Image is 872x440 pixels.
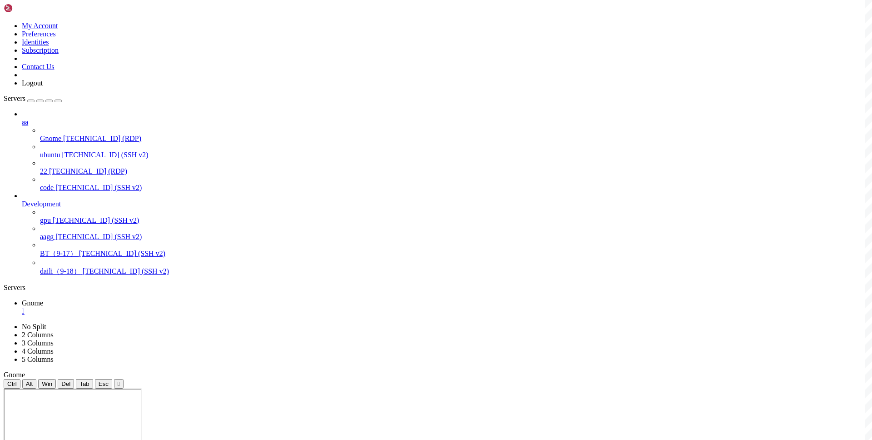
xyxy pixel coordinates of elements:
[40,216,868,225] a: gpu [TECHNICAL_ID] (SSH v2)
[4,4,56,13] img: Shellngn
[40,267,81,275] span: daili（9-18）
[40,184,54,191] span: code
[4,95,62,102] a: Servers
[40,225,868,241] li: aagg [TECHNICAL_ID] (SSH v2)
[40,167,47,175] span: 22
[40,143,868,159] li: ubuntu [TECHNICAL_ID] (SSH v2)
[61,380,70,387] span: Del
[4,379,20,389] button: Ctrl
[63,135,141,142] span: [TECHNICAL_ID] (RDP)
[22,299,868,315] a: Gnome
[55,233,142,240] span: [TECHNICAL_ID] (SSH v2)
[62,151,148,159] span: [TECHNICAL_ID] (SSH v2)
[22,38,49,46] a: Identities
[40,267,868,276] a: daili（9-18） [TECHNICAL_ID] (SSH v2)
[58,379,74,389] button: Del
[40,151,60,159] span: ubuntu
[40,233,54,240] span: aagg
[49,167,127,175] span: [TECHNICAL_ID] (RDP)
[95,379,112,389] button: Esc
[40,159,868,175] li: 22 [TECHNICAL_ID] (RDP)
[79,250,165,257] span: [TECHNICAL_ID] (SSH v2)
[40,208,868,225] li: gpu [TECHNICAL_ID] (SSH v2)
[53,216,139,224] span: [TECHNICAL_ID] (SSH v2)
[40,241,868,259] li: BT（9-17） [TECHNICAL_ID] (SSH v2)
[22,299,43,307] span: Gnome
[22,110,868,192] li: aa
[4,284,868,292] div: Servers
[22,331,54,339] a: 2 Columns
[40,135,61,142] span: Gnome
[22,22,58,30] a: My Account
[22,118,28,126] span: aa
[40,151,868,159] a: ubuntu [TECHNICAL_ID] (SSH v2)
[22,323,46,330] a: No Split
[40,249,868,259] a: BT（9-17） [TECHNICAL_ID] (SSH v2)
[114,379,124,389] button: 
[79,380,89,387] span: Tab
[118,380,120,387] div: 
[26,380,33,387] span: Alt
[55,184,142,191] span: [TECHNICAL_ID] (SSH v2)
[42,380,52,387] span: Win
[40,175,868,192] li: code [TECHNICAL_ID] (SSH v2)
[7,380,17,387] span: Ctrl
[38,379,56,389] button: Win
[22,307,868,315] a: 
[76,379,93,389] button: Tab
[22,46,59,54] a: Subscription
[22,30,56,38] a: Preferences
[22,379,37,389] button: Alt
[40,135,868,143] a: Gnome [TECHNICAL_ID] (RDP)
[40,259,868,276] li: daili（9-18） [TECHNICAL_ID] (SSH v2)
[22,355,54,363] a: 5 Columns
[22,79,43,87] a: Logout
[22,200,868,208] a: Development
[40,233,868,241] a: aagg [TECHNICAL_ID] (SSH v2)
[4,95,25,102] span: Servers
[22,63,54,70] a: Contact Us
[83,267,169,275] span: [TECHNICAL_ID] (SSH v2)
[22,118,868,126] a: aa
[40,250,77,257] span: BT（9-17）
[40,126,868,143] li: Gnome [TECHNICAL_ID] (RDP)
[4,371,25,379] span: Gnome
[40,184,868,192] a: code [TECHNICAL_ID] (SSH v2)
[22,200,61,208] span: Development
[40,167,868,175] a: 22 [TECHNICAL_ID] (RDP)
[22,339,54,347] a: 3 Columns
[99,380,109,387] span: Esc
[40,216,51,224] span: gpu
[22,192,868,276] li: Development
[22,347,54,355] a: 4 Columns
